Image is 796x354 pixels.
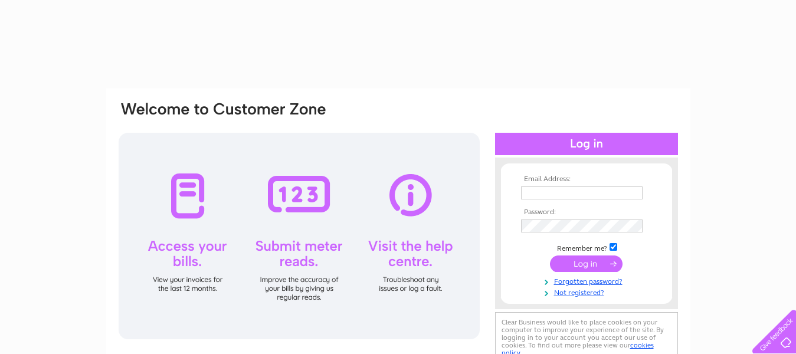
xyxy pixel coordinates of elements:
[521,286,655,297] a: Not registered?
[550,255,623,272] input: Submit
[521,275,655,286] a: Forgotten password?
[518,175,655,183] th: Email Address:
[518,208,655,217] th: Password:
[518,241,655,253] td: Remember me?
